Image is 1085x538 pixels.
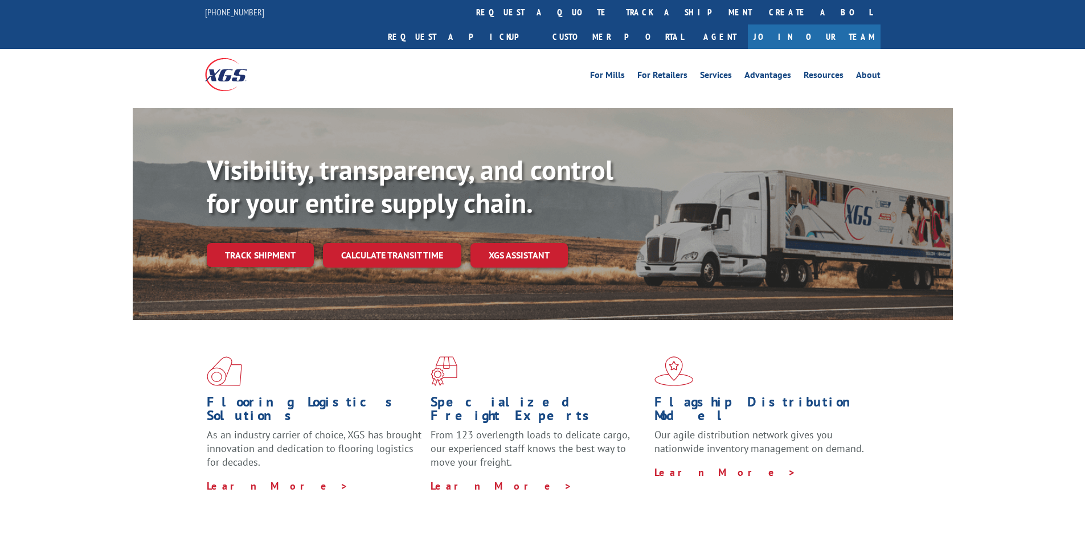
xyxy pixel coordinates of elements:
a: Services [700,71,732,83]
b: Visibility, transparency, and control for your entire supply chain. [207,152,613,220]
a: Track shipment [207,243,314,267]
h1: Flagship Distribution Model [654,395,870,428]
a: For Retailers [637,71,687,83]
a: Agent [692,24,748,49]
a: Customer Portal [544,24,692,49]
span: Our agile distribution network gives you nationwide inventory management on demand. [654,428,864,455]
a: Learn More > [654,466,796,479]
a: About [856,71,881,83]
a: Learn More > [431,479,572,492]
img: xgs-icon-flagship-distribution-model-red [654,356,694,386]
p: From 123 overlength loads to delicate cargo, our experienced staff knows the best way to move you... [431,428,646,479]
img: xgs-icon-total-supply-chain-intelligence-red [207,356,242,386]
a: Advantages [744,71,791,83]
img: xgs-icon-focused-on-flooring-red [431,356,457,386]
a: Calculate transit time [323,243,461,268]
h1: Flooring Logistics Solutions [207,395,422,428]
a: Request a pickup [379,24,544,49]
a: Learn More > [207,479,349,492]
h1: Specialized Freight Experts [431,395,646,428]
span: As an industry carrier of choice, XGS has brought innovation and dedication to flooring logistics... [207,428,421,469]
a: [PHONE_NUMBER] [205,6,264,18]
a: For Mills [590,71,625,83]
a: XGS ASSISTANT [470,243,568,268]
a: Resources [804,71,844,83]
a: Join Our Team [748,24,881,49]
